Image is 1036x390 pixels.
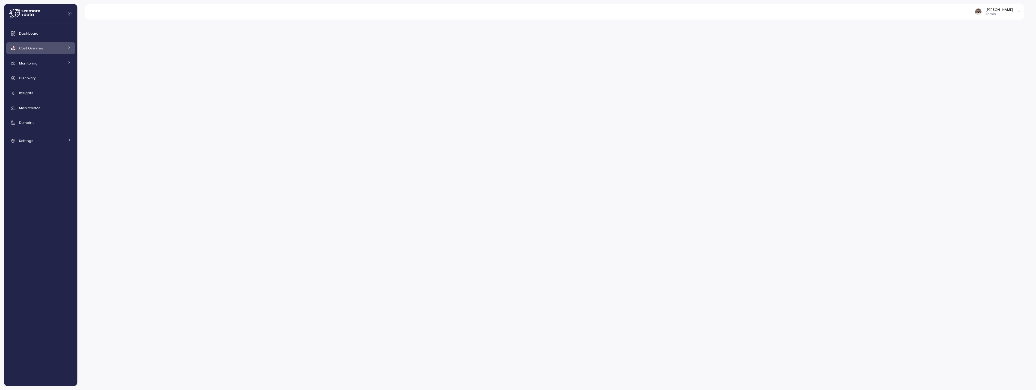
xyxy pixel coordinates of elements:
[19,31,39,36] span: Dashboard
[19,61,38,66] span: Monitoring
[6,57,75,69] a: Monitoring
[19,46,43,51] span: Cost Overview
[19,105,40,110] span: Marketplace
[6,27,75,39] a: Dashboard
[6,135,75,147] a: Settings
[19,76,36,80] span: Discovery
[6,102,75,114] a: Marketplace
[19,90,33,95] span: Insights
[6,87,75,99] a: Insights
[975,8,981,15] img: ACg8ocLskjvUhBDgxtSFCRx4ztb74ewwa1VrVEuDBD_Ho1mrTsQB-QE=s96-c
[66,11,73,16] button: Collapse navigation
[19,120,35,125] span: Domains
[6,42,75,54] a: Cost Overview
[6,72,75,84] a: Discovery
[6,117,75,129] a: Domains
[985,12,1013,16] p: Admin
[985,7,1013,12] div: [PERSON_NAME]
[19,138,33,143] span: Settings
